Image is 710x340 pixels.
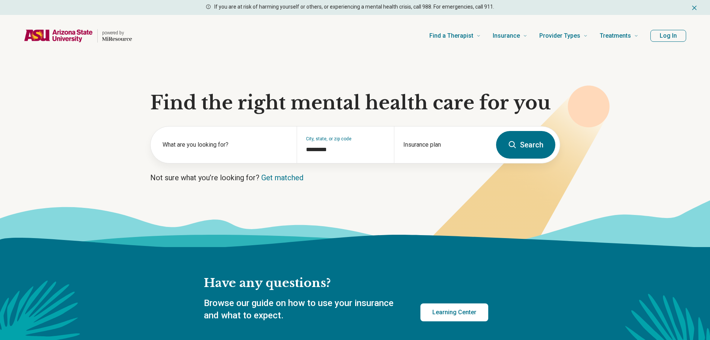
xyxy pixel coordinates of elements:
span: Find a Therapist [429,31,473,41]
p: Browse our guide on how to use your insurance and what to expect. [204,297,403,322]
a: Insurance [493,21,527,51]
button: Search [496,131,555,159]
a: Get matched [261,173,303,182]
a: Provider Types [539,21,588,51]
label: What are you looking for? [162,140,288,149]
button: Dismiss [691,3,698,12]
a: Treatments [600,21,638,51]
a: Home page [24,24,132,48]
span: Treatments [600,31,631,41]
h1: Find the right mental health care for you [150,92,560,114]
p: powered by [102,30,132,36]
span: Insurance [493,31,520,41]
a: Learning Center [420,303,488,321]
button: Log In [650,30,686,42]
span: Provider Types [539,31,580,41]
p: If you are at risk of harming yourself or others, or experiencing a mental health crisis, call 98... [214,3,494,11]
h2: Have any questions? [204,275,488,291]
a: Find a Therapist [429,21,481,51]
p: Not sure what you’re looking for? [150,172,560,183]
